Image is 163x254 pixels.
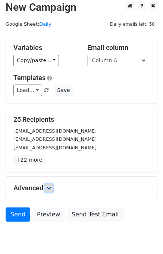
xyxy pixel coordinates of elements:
[13,145,97,150] small: [EMAIL_ADDRESS][DOMAIN_NAME]
[13,44,76,52] h5: Variables
[87,44,150,52] h5: Email column
[67,207,123,222] a: Send Test Email
[13,85,42,96] a: Load...
[107,21,157,27] a: Daily emails left: 50
[126,218,163,254] iframe: Chat Widget
[39,21,51,27] a: Daily
[13,184,150,192] h5: Advanced
[13,128,97,134] small: [EMAIL_ADDRESS][DOMAIN_NAME]
[6,21,51,27] small: Google Sheet:
[13,74,46,82] a: Templates
[32,207,65,222] a: Preview
[107,20,157,28] span: Daily emails left: 50
[13,55,59,66] a: Copy/paste...
[13,155,45,165] a: +22 more
[13,136,97,142] small: [EMAIL_ADDRESS][DOMAIN_NAME]
[13,115,150,124] h5: 25 Recipients
[6,207,30,222] a: Send
[6,1,157,14] h2: New Campaign
[54,85,73,96] button: Save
